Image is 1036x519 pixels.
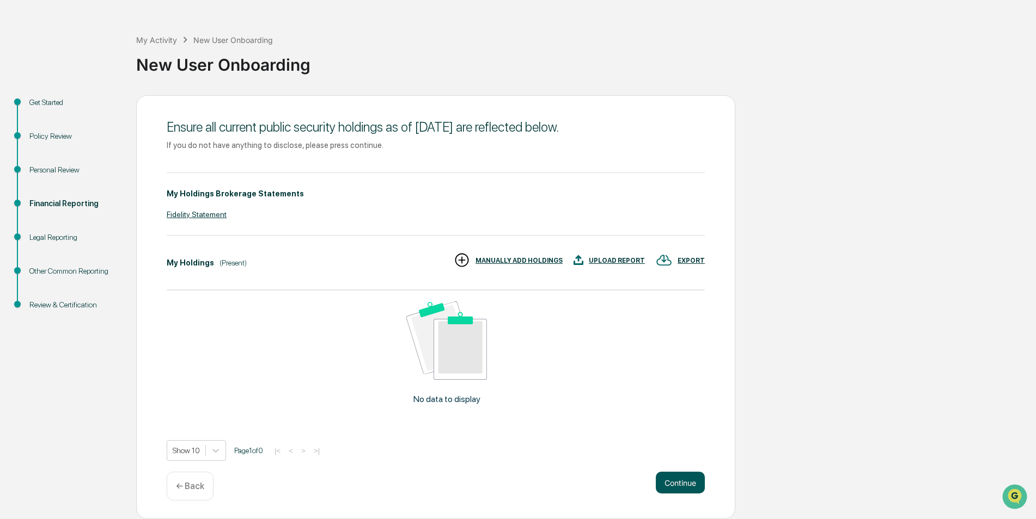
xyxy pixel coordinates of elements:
div: Legal Reporting [29,232,119,243]
div: Review & Certification [29,299,119,311]
span: Attestations [90,137,135,148]
div: Fidelity Statement [167,210,705,219]
span: Page 1 of 0 [234,446,263,455]
button: |< [271,446,284,455]
div: My Activity [136,35,177,45]
span: Data Lookup [22,158,69,169]
img: UPLOAD REPORT [574,252,583,268]
div: My Holdings Brokerage Statements [167,189,304,198]
div: My Holdings [167,258,214,267]
p: How can we help? [11,23,198,40]
span: Preclearance [22,137,70,148]
div: MANUALLY ADD HOLDINGS [476,257,563,264]
img: No data [406,301,487,380]
div: New User Onboarding [193,35,273,45]
a: 🗄️Attestations [75,133,139,152]
div: Get Started [29,97,119,108]
button: >| [310,446,323,455]
button: < [285,446,296,455]
img: 1746055101610-c473b297-6a78-478c-a979-82029cc54cd1 [11,83,31,103]
a: Powered byPylon [77,184,132,193]
span: Pylon [108,184,132,193]
div: Financial Reporting [29,198,119,209]
div: 🔎 [11,159,20,168]
div: 🗄️ [79,138,88,147]
div: Personal Review [29,164,119,176]
div: 🖐️ [11,138,20,147]
button: > [298,446,309,455]
button: Start new chat [185,86,198,100]
div: Start new chat [37,83,179,94]
p: No data to display [413,394,480,404]
div: New User Onboarding [136,46,1031,75]
a: 🔎Data Lookup [7,153,73,173]
a: 🖐️Preclearance [7,133,75,152]
div: Other Common Reporting [29,265,119,277]
div: (Present) [220,258,247,267]
div: We're available if you need us! [37,94,138,103]
p: ← Back [176,481,204,491]
img: MANUALLY ADD HOLDINGS [454,252,470,268]
button: Continue [656,472,705,493]
div: EXPORT [678,257,705,264]
img: EXPORT [656,252,672,268]
div: Policy Review [29,131,119,142]
div: If you do not have anything to disclose, please press continue. [167,140,705,150]
div: Ensure all current public security holdings as of [DATE] are reflected below. [167,119,705,135]
div: UPLOAD REPORT [589,257,645,264]
iframe: Open customer support [1001,483,1031,512]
